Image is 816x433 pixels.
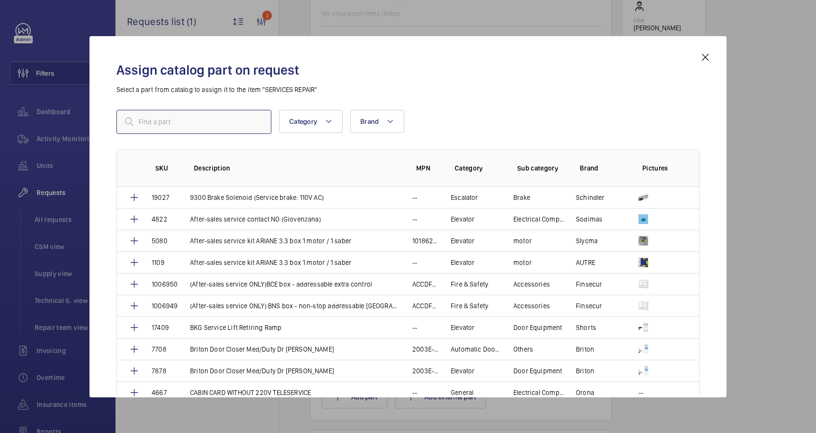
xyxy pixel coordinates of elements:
[517,163,564,173] p: Sub category
[638,301,648,311] img: mgKNnLUo32YisrdXDPXwnmHuC0uVg7sd9j77u0g5nYnLw-oI.png
[513,193,530,202] p: Brake
[155,163,178,173] p: SKU
[513,258,532,267] p: motor
[412,258,417,267] p: --
[190,193,324,202] p: 9300 Brake Solenoid (Service brake: 110V AC)
[152,323,169,332] p: 17409
[152,301,178,311] p: 1006949
[576,236,598,246] p: Slycma
[642,163,680,173] p: Pictures
[451,301,488,311] p: Fire & Safety
[412,214,417,224] p: --
[412,236,439,246] p: 10186291
[412,323,417,332] p: --
[513,323,562,332] p: Door Equipment
[412,301,439,311] p: ACCDF514
[116,85,700,94] p: Select a part from catalog to assign it to the item "SERVICES REPAIR"
[116,110,271,134] input: Find a part
[576,258,595,267] p: AUTRE
[451,193,478,202] p: Escalator
[152,366,166,376] p: 7878
[190,236,351,246] p: After-sales service kit ARIANE 3.3 box 1 motor / 1 saber
[412,388,417,397] p: --
[638,214,648,224] img: 4_vkgDyfh8KW-C4m8D3heUWaCICxdafRl5HJVM1HW4JmIJ7l.jpeg
[576,388,594,397] p: Orona
[350,110,404,133] button: Brand
[194,163,401,173] p: Description
[576,193,605,202] p: Schindler
[638,366,648,376] img: XHy6q7io0xeHurJWy7FuOgr33GDy570DdSvkAsBrSkOPOIBf.png
[152,279,178,289] p: 1006950
[190,258,351,267] p: After-sales service kit ARIANE 3.3 box 1 motor / 1 saber
[451,344,502,354] p: Automatic Doors (Vertical)
[412,366,439,376] p: 2003E-SES
[638,279,648,289] img: mgKNnLUo32YisrdXDPXwnmHuC0uVg7sd9j77u0g5nYnLw-oI.png
[513,236,532,246] p: motor
[451,323,474,332] p: Elevator
[451,258,474,267] p: Elevator
[152,214,167,224] p: 4822
[638,258,648,267] img: A6wQxaFqmR66Ljg7xpHVkXg5I1BKEyDds9wyz5eJP9coZIIG.png
[513,301,550,311] p: Accessories
[360,118,379,125] span: Brand
[190,344,334,354] p: Briton Door Closer Med/Duty Dr [PERSON_NAME]
[513,388,564,397] p: Electrical Component
[638,344,648,354] img: bYtMs0o9oHQCWilTHIyebLynulk9NepO6c04qcS1KrF8QiQW.png
[289,118,317,125] span: Category
[116,61,700,79] h2: Assign catalog part on request
[279,110,343,133] button: Category
[638,323,648,332] img: QS_W4_UpzZNqVjVQXaxo_npRnNm5v3jqS6nUHUQHphQ_k7k6.png
[416,163,439,173] p: MPN
[576,366,594,376] p: Briton
[513,344,533,354] p: Others
[451,279,488,289] p: Fire & Safety
[638,236,648,246] img: NHlwQyPy_G6MjJCLBV9Lra-JGjnv3RKEPag8noh6k0pa1bEW.png
[455,163,502,173] p: Category
[152,258,165,267] p: 1109
[576,214,602,224] p: Sodimas
[513,214,564,224] p: Electrical Component
[513,366,562,376] p: Door Equipment
[190,388,311,397] p: CABIN CARD WITHOUT 220V TELESERVICE
[152,344,166,354] p: 7708
[451,214,474,224] p: Elevator
[580,163,627,173] p: Brand
[412,193,417,202] p: --
[576,323,596,332] p: Shorts
[152,236,167,246] p: 5080
[513,279,550,289] p: Accessories
[576,279,602,289] p: Finsecur
[451,388,473,397] p: General
[412,279,439,289] p: ACCDF515
[152,388,167,397] p: 4667
[190,214,321,224] p: After-sales service contact NO (Giovenzana)
[190,323,281,332] p: BKG Service Lift Retiring Ramp
[576,344,594,354] p: Briton
[576,301,602,311] p: Finsecur
[190,279,372,289] p: (After-sales service ONLY)BCE box - addressable extra control
[190,301,401,311] p: (After-sales service ONLY) BNS box - non-stop addressable [GEOGRAPHIC_DATA]
[638,193,648,202] img: l680YzNF1VvmpiMgFuFItDH31jlyMoxFPJtOQ7miFct6c8un.png
[638,388,643,397] p: --
[451,236,474,246] p: Elevator
[451,366,474,376] p: Elevator
[152,193,169,202] p: 19027
[190,366,334,376] p: Briton Door Closer Med/Duty Dr [PERSON_NAME]
[412,344,439,354] p: 2003E-SES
